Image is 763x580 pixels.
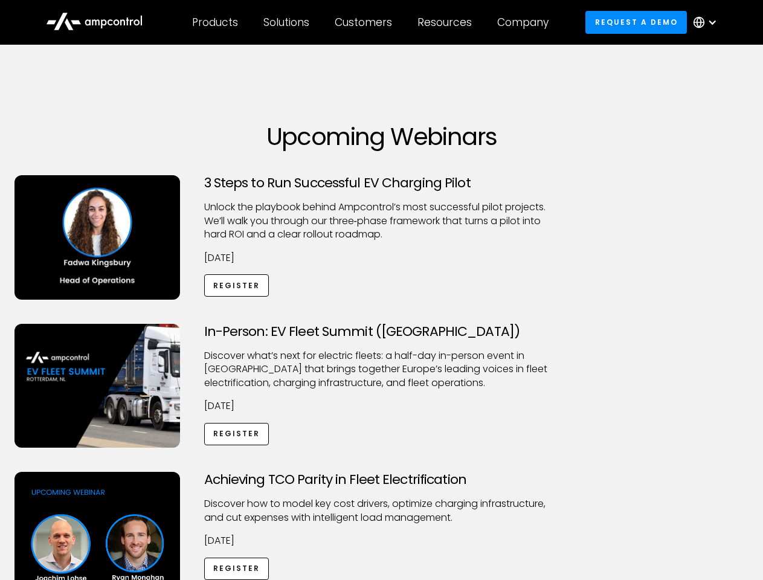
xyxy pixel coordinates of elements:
div: Solutions [263,16,309,29]
p: [DATE] [204,251,559,265]
div: Products [192,16,238,29]
div: Company [497,16,549,29]
a: Register [204,423,269,445]
p: Discover how to model key cost drivers, optimize charging infrastructure, and cut expenses with i... [204,497,559,524]
h3: 3 Steps to Run Successful EV Charging Pilot [204,175,559,191]
p: Unlock the playbook behind Ampcontrol’s most successful pilot projects. We’ll walk you through ou... [204,201,559,241]
p: [DATE] [204,399,559,413]
a: Register [204,558,269,580]
div: Customers [335,16,392,29]
h3: Achieving TCO Parity in Fleet Electrification [204,472,559,488]
a: Request a demo [585,11,687,33]
div: Resources [417,16,472,29]
h3: In-Person: EV Fleet Summit ([GEOGRAPHIC_DATA]) [204,324,559,340]
p: [DATE] [204,534,559,547]
a: Register [204,274,269,297]
p: ​Discover what’s next for electric fleets: a half-day in-person event in [GEOGRAPHIC_DATA] that b... [204,349,559,390]
h1: Upcoming Webinars [14,122,749,151]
